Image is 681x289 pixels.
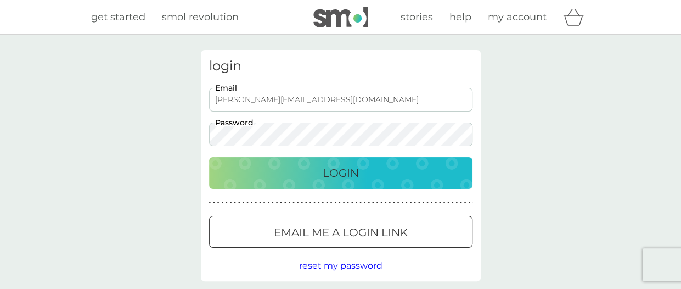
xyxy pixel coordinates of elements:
p: ● [246,200,249,205]
p: ● [410,200,412,205]
a: stories [401,9,433,25]
p: ● [251,200,253,205]
a: get started [91,9,145,25]
p: ● [452,200,454,205]
p: ● [322,200,324,205]
p: ● [401,200,403,205]
p: ● [230,200,232,205]
a: my account [488,9,547,25]
p: ● [243,200,245,205]
p: ● [359,200,362,205]
p: ● [217,200,220,205]
p: ● [376,200,379,205]
span: help [449,11,471,23]
span: reset my password [299,260,382,271]
button: reset my password [299,259,382,273]
a: smol revolution [162,9,239,25]
p: ● [238,200,240,205]
p: ● [435,200,437,205]
p: ● [397,200,399,205]
p: ● [418,200,420,205]
p: ● [343,200,345,205]
p: ● [455,200,458,205]
p: ● [355,200,357,205]
p: ● [305,200,307,205]
p: ● [339,200,341,205]
p: ● [226,200,228,205]
p: ● [272,200,274,205]
p: ● [288,200,290,205]
p: ● [372,200,374,205]
p: ● [389,200,391,205]
div: basket [563,6,590,28]
p: ● [393,200,395,205]
p: ● [292,200,295,205]
p: ● [213,200,215,205]
p: ● [284,200,286,205]
p: ● [263,200,266,205]
p: ● [255,200,257,205]
p: ● [313,200,316,205]
p: ● [318,200,320,205]
p: ● [276,200,278,205]
p: ● [259,200,261,205]
p: ● [364,200,366,205]
h3: login [209,58,472,74]
p: ● [368,200,370,205]
p: ● [464,200,466,205]
p: ● [422,200,424,205]
p: ● [439,200,441,205]
p: ● [209,200,211,205]
p: ● [426,200,429,205]
p: ● [414,200,416,205]
span: smol revolution [162,11,239,23]
p: ● [380,200,382,205]
span: get started [91,11,145,23]
p: ● [406,200,408,205]
p: ● [351,200,353,205]
p: ● [334,200,336,205]
a: help [449,9,471,25]
p: ● [301,200,303,205]
p: ● [443,200,446,205]
p: ● [221,200,223,205]
p: ● [330,200,333,205]
p: Login [323,164,359,182]
span: stories [401,11,433,23]
p: ● [297,200,299,205]
p: ● [280,200,282,205]
p: ● [431,200,433,205]
img: smol [313,7,368,27]
p: ● [326,200,328,205]
p: ● [309,200,312,205]
p: ● [347,200,349,205]
p: Email me a login link [274,224,408,241]
span: my account [488,11,547,23]
button: Email me a login link [209,216,472,248]
p: ● [460,200,462,205]
p: ● [447,200,449,205]
p: ● [385,200,387,205]
p: ● [468,200,470,205]
p: ● [267,200,269,205]
button: Login [209,157,472,189]
p: ● [234,200,236,205]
